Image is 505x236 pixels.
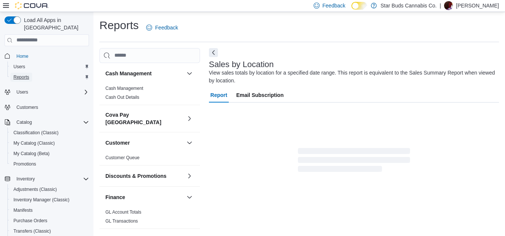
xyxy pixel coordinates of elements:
span: My Catalog (Classic) [13,140,55,146]
span: Users [13,64,25,70]
p: | [440,1,441,10]
a: Home [13,52,31,61]
h3: Sales by Location [209,60,274,69]
button: Manifests [7,205,92,215]
a: GL Transactions [105,218,138,224]
span: Report [210,88,227,103]
span: Users [10,62,89,71]
span: Transfers (Classic) [13,228,51,234]
img: Cova [15,2,49,9]
button: Customer [185,138,194,147]
span: GL Account Totals [105,209,141,215]
span: Load All Apps in [GEOGRAPHIC_DATA] [21,16,89,31]
span: My Catalog (Classic) [10,139,89,148]
p: [PERSON_NAME] [456,1,499,10]
span: Cash Out Details [105,94,139,100]
button: Customer [105,139,184,147]
h3: Cash Management [105,70,152,77]
button: Inventory [1,174,92,184]
span: Home [13,51,89,61]
button: My Catalog (Beta) [7,148,92,159]
a: Transfers (Classic) [10,227,54,236]
span: Purchase Orders [10,216,89,225]
button: Finance [185,193,194,202]
a: Promotions [10,160,39,169]
span: Loading [298,150,410,173]
div: Jon Haste [444,1,453,10]
button: Discounts & Promotions [105,172,184,180]
button: Purchase Orders [7,215,92,226]
button: Inventory [13,174,38,183]
input: Dark Mode [351,2,367,10]
a: Inventory Manager (Classic) [10,195,73,204]
span: Home [16,53,28,59]
span: Customers [16,104,38,110]
span: Inventory [16,176,35,182]
button: Catalog [13,118,35,127]
button: Customers [1,102,92,113]
div: Finance [99,208,200,229]
span: Reports [10,73,89,82]
a: Cash Out Details [105,95,139,100]
button: Classification (Classic) [7,128,92,138]
span: Inventory [13,174,89,183]
button: Cash Management [105,70,184,77]
button: Finance [105,193,184,201]
a: Reports [10,73,32,82]
span: Classification (Classic) [10,128,89,137]
span: Adjustments (Classic) [10,185,89,194]
button: Users [13,88,31,97]
span: Customers [13,103,89,112]
button: Adjustments (Classic) [7,184,92,195]
a: Customer Queue [105,155,139,160]
div: View sales totals by location for a specified date range. This report is equivalent to the Sales ... [209,69,495,85]
a: GL Account Totals [105,210,141,215]
span: Catalog [16,119,32,125]
a: Adjustments (Classic) [10,185,60,194]
a: My Catalog (Beta) [10,149,53,158]
span: Reports [13,74,29,80]
span: Users [13,88,89,97]
a: Customers [13,103,41,112]
p: Star Buds Cannabis Co. [381,1,437,10]
span: Inventory Manager (Classic) [10,195,89,204]
button: Cova Pay [GEOGRAPHIC_DATA] [185,114,194,123]
span: Catalog [13,118,89,127]
span: Classification (Classic) [13,130,59,136]
span: My Catalog (Beta) [13,151,50,157]
a: Purchase Orders [10,216,50,225]
button: Discounts & Promotions [185,172,194,180]
span: Transfers (Classic) [10,227,89,236]
button: Next [209,48,218,57]
span: Cash Management [105,85,143,91]
button: Cova Pay [GEOGRAPHIC_DATA] [105,111,184,126]
button: Inventory Manager (Classic) [7,195,92,205]
button: Users [7,62,92,72]
span: Promotions [13,161,36,167]
button: Cash Management [185,69,194,78]
span: Inventory Manager (Classic) [13,197,70,203]
span: My Catalog (Beta) [10,149,89,158]
a: My Catalog (Classic) [10,139,58,148]
button: Home [1,51,92,62]
h1: Reports [99,18,139,33]
button: Catalog [1,117,92,128]
a: Feedback [143,20,181,35]
button: Users [1,87,92,97]
span: Email Subscription [236,88,284,103]
a: Users [10,62,28,71]
span: Promotions [10,160,89,169]
span: Feedback [155,24,178,31]
span: Manifests [13,207,33,213]
span: Adjustments (Classic) [13,186,57,192]
span: Manifests [10,206,89,215]
a: Classification (Classic) [10,128,62,137]
button: My Catalog (Classic) [7,138,92,148]
div: Cash Management [99,84,200,105]
span: Feedback [323,2,345,9]
button: Reports [7,72,92,82]
a: Manifests [10,206,36,215]
h3: Finance [105,193,125,201]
